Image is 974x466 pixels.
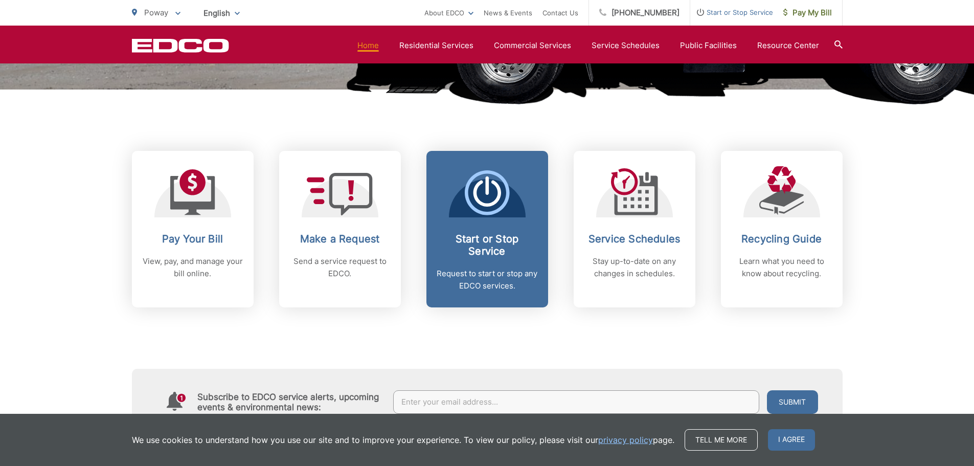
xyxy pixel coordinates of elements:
[768,429,815,451] span: I agree
[494,39,571,52] a: Commercial Services
[279,151,401,307] a: Make a Request Send a service request to EDCO.
[721,151,843,307] a: Recycling Guide Learn what you need to know about recycling.
[196,4,247,22] span: English
[731,233,832,245] h2: Recycling Guide
[197,392,383,412] h4: Subscribe to EDCO service alerts, upcoming events & environmental news:
[393,390,759,414] input: Enter your email address...
[424,7,473,19] a: About EDCO
[767,390,818,414] button: Submit
[142,255,243,280] p: View, pay, and manage your bill online.
[132,434,674,446] p: We use cookies to understand how you use our site and to improve your experience. To view our pol...
[484,7,532,19] a: News & Events
[132,38,229,53] a: EDCD logo. Return to the homepage.
[399,39,473,52] a: Residential Services
[598,434,653,446] a: privacy policy
[757,39,819,52] a: Resource Center
[685,429,758,451] a: Tell me more
[437,233,538,257] h2: Start or Stop Service
[584,255,685,280] p: Stay up-to-date on any changes in schedules.
[289,233,391,245] h2: Make a Request
[680,39,737,52] a: Public Facilities
[357,39,379,52] a: Home
[437,268,538,292] p: Request to start or stop any EDCO services.
[574,151,695,307] a: Service Schedules Stay up-to-date on any changes in schedules.
[584,233,685,245] h2: Service Schedules
[142,233,243,245] h2: Pay Your Bill
[592,39,660,52] a: Service Schedules
[731,255,832,280] p: Learn what you need to know about recycling.
[783,7,832,19] span: Pay My Bill
[132,151,254,307] a: Pay Your Bill View, pay, and manage your bill online.
[144,8,168,17] span: Poway
[542,7,578,19] a: Contact Us
[289,255,391,280] p: Send a service request to EDCO.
